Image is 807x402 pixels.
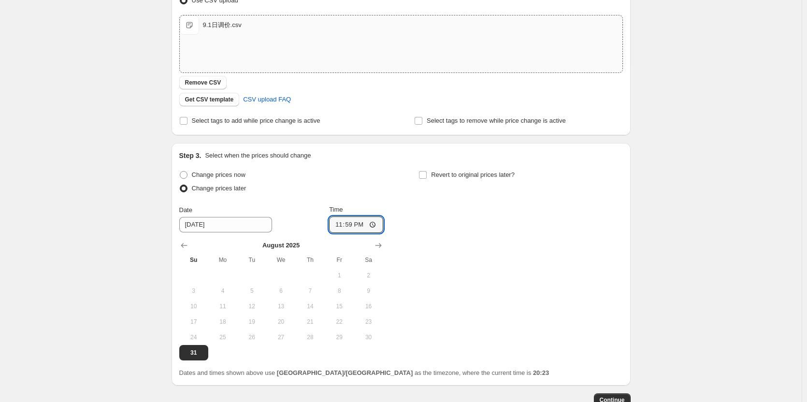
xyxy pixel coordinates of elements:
span: Su [183,256,204,264]
button: Sunday August 17 2025 [179,314,208,330]
button: Sunday August 24 2025 [179,330,208,345]
div: 9.1日调价.csv [203,20,242,30]
span: 9 [358,287,379,295]
span: 10 [183,302,204,310]
button: Friday August 29 2025 [325,330,354,345]
span: 8 [329,287,350,295]
span: 26 [241,333,262,341]
button: Today Sunday August 31 2025 [179,345,208,360]
th: Sunday [179,252,208,268]
th: Monday [208,252,237,268]
span: Dates and times shown above use as the timezone, where the current time is [179,369,549,376]
button: Friday August 8 2025 [325,283,354,299]
span: 3 [183,287,204,295]
span: 5 [241,287,262,295]
span: Remove CSV [185,79,221,86]
button: Tuesday August 26 2025 [237,330,266,345]
p: Select when the prices should change [205,151,311,160]
span: 20 [270,318,291,326]
button: Friday August 22 2025 [325,314,354,330]
button: Wednesday August 27 2025 [266,330,295,345]
button: Wednesday August 6 2025 [266,283,295,299]
span: Fr [329,256,350,264]
button: Monday August 4 2025 [208,283,237,299]
th: Saturday [354,252,383,268]
button: Saturday August 23 2025 [354,314,383,330]
button: Monday August 18 2025 [208,314,237,330]
span: 19 [241,318,262,326]
span: 12 [241,302,262,310]
th: Friday [325,252,354,268]
button: Thursday August 14 2025 [296,299,325,314]
button: Friday August 1 2025 [325,268,354,283]
span: 21 [300,318,321,326]
span: 28 [300,333,321,341]
button: Remove CSV [179,76,227,89]
input: 8/31/2025 [179,217,272,232]
span: Revert to original prices later? [431,171,515,178]
button: Friday August 15 2025 [325,299,354,314]
span: 11 [212,302,233,310]
span: Mo [212,256,233,264]
button: Saturday August 30 2025 [354,330,383,345]
span: 4 [212,287,233,295]
button: Thursday August 21 2025 [296,314,325,330]
span: 1 [329,272,350,279]
span: 17 [183,318,204,326]
span: We [270,256,291,264]
span: 2 [358,272,379,279]
th: Thursday [296,252,325,268]
button: Wednesday August 20 2025 [266,314,295,330]
span: 30 [358,333,379,341]
button: Monday August 25 2025 [208,330,237,345]
span: 25 [212,333,233,341]
span: Change prices later [192,185,246,192]
span: 27 [270,333,291,341]
button: Sunday August 3 2025 [179,283,208,299]
span: CSV upload FAQ [243,95,291,104]
button: Thursday August 7 2025 [296,283,325,299]
span: 16 [358,302,379,310]
button: Tuesday August 5 2025 [237,283,266,299]
button: Show previous month, July 2025 [177,239,191,252]
span: 13 [270,302,291,310]
span: 23 [358,318,379,326]
button: Show next month, September 2025 [372,239,385,252]
span: 14 [300,302,321,310]
button: Wednesday August 13 2025 [266,299,295,314]
span: Change prices now [192,171,245,178]
th: Tuesday [237,252,266,268]
span: 7 [300,287,321,295]
span: Tu [241,256,262,264]
button: Thursday August 28 2025 [296,330,325,345]
span: Th [300,256,321,264]
b: 20:23 [533,369,549,376]
span: Date [179,206,192,214]
span: 29 [329,333,350,341]
button: Saturday August 16 2025 [354,299,383,314]
span: 18 [212,318,233,326]
th: Wednesday [266,252,295,268]
span: Select tags to add while price change is active [192,117,320,124]
span: 22 [329,318,350,326]
span: Get CSV template [185,96,234,103]
button: Saturday August 9 2025 [354,283,383,299]
button: Get CSV template [179,93,240,106]
b: [GEOGRAPHIC_DATA]/[GEOGRAPHIC_DATA] [277,369,413,376]
button: Monday August 11 2025 [208,299,237,314]
button: Saturday August 2 2025 [354,268,383,283]
span: 15 [329,302,350,310]
span: 6 [270,287,291,295]
h2: Step 3. [179,151,202,160]
span: Sa [358,256,379,264]
input: 12:00 [329,216,383,233]
button: Tuesday August 19 2025 [237,314,266,330]
button: Tuesday August 12 2025 [237,299,266,314]
span: Time [329,206,343,213]
span: Select tags to remove while price change is active [427,117,566,124]
span: 24 [183,333,204,341]
button: Sunday August 10 2025 [179,299,208,314]
span: 31 [183,349,204,357]
a: CSV upload FAQ [237,92,297,107]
